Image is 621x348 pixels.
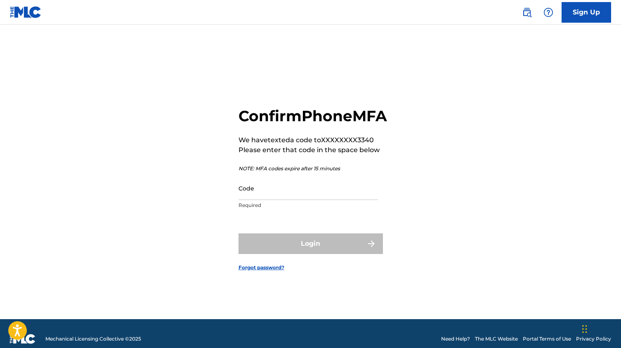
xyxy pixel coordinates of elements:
a: Portal Terms of Use [523,335,571,343]
a: Privacy Policy [576,335,611,343]
span: Mechanical Licensing Collective © 2025 [45,335,141,343]
div: Drag [582,317,587,341]
a: Public Search [519,4,535,21]
p: NOTE: MFA codes expire after 15 minutes [238,165,387,172]
p: Please enter that code in the space below [238,145,387,155]
p: Required [238,202,378,209]
div: Help [540,4,557,21]
a: Need Help? [441,335,470,343]
img: help [543,7,553,17]
a: Forgot password? [238,264,284,271]
img: logo [10,334,35,344]
img: search [522,7,532,17]
a: Sign Up [562,2,611,23]
iframe: Chat Widget [580,308,621,348]
img: MLC Logo [10,6,42,18]
p: We have texted a code to XXXXXXXX3340 [238,135,387,145]
h2: Confirm Phone MFA [238,107,387,125]
a: The MLC Website [475,335,518,343]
